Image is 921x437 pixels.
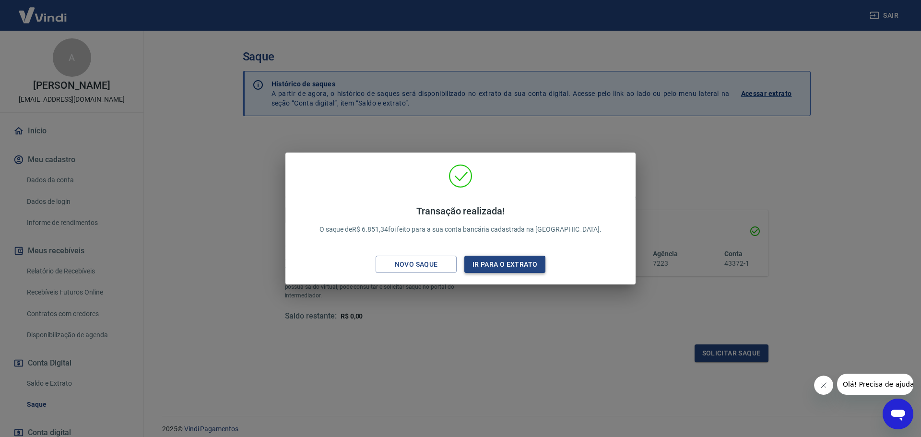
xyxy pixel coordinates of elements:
[319,205,602,235] p: O saque de R$ 6.851,34 foi feito para a sua conta bancária cadastrada na [GEOGRAPHIC_DATA].
[814,376,833,395] iframe: Fechar mensagem
[6,7,81,14] span: Olá! Precisa de ajuda?
[464,256,545,273] button: Ir para o extrato
[837,374,913,395] iframe: Mensagem da empresa
[376,256,457,273] button: Novo saque
[883,399,913,429] iframe: Botão para abrir a janela de mensagens
[383,259,449,271] div: Novo saque
[319,205,602,217] h4: Transação realizada!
